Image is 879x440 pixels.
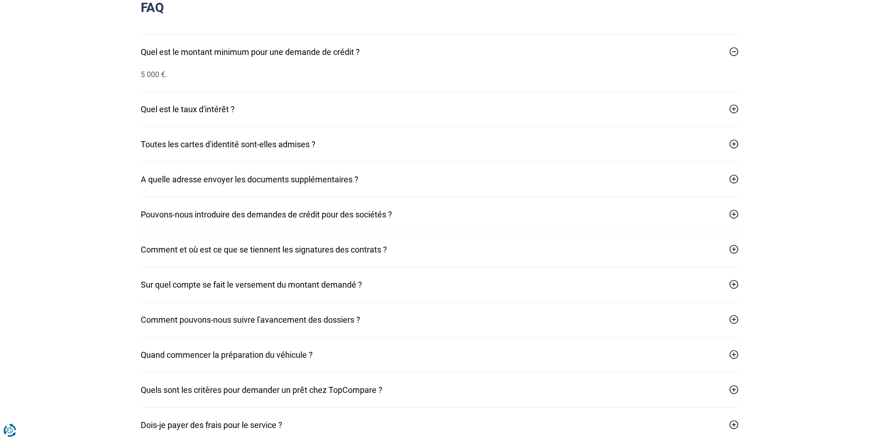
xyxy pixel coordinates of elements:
button: Sur quel compte se fait le versement du montant demandé ? [141,267,739,302]
button: Pouvons-nous introduire des demandes de crédit pour des sociétés ? [141,197,739,232]
button: Quand commencer la préparation du véhicule ? [141,338,739,372]
button: Quel est le taux d'intérêt ? [141,92,739,127]
div: 5 000 €. [141,69,739,91]
button: Quels sont les critères pour demander un prêt chez TopCompare ? [141,373,739,407]
button: Toutes les cartes d'identité sont-elles admises ? [141,127,739,162]
button: A quelle adresse envoyer les documents supplémentaires ? [141,162,739,197]
button: Quel est le montant minimum pour une demande de crédit ? [141,35,739,69]
button: Comment et où est ce que se tiennent les signatures des contrats ? [141,232,739,267]
button: Comment pouvons-nous suivre l'avancement des dossiers ? [141,302,739,337]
